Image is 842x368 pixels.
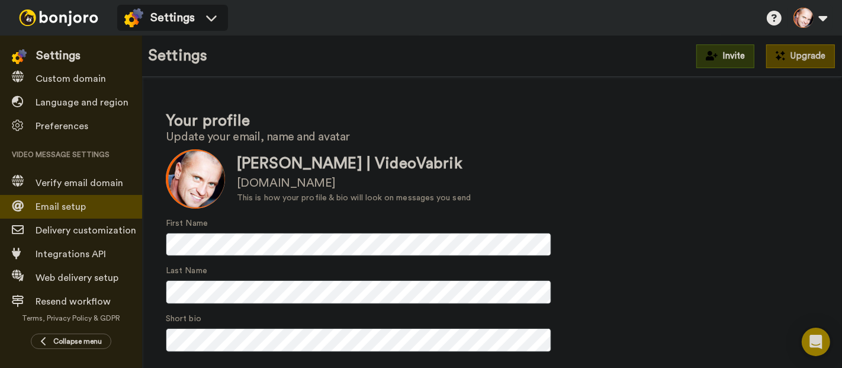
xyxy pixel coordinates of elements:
[36,74,106,84] span: Custom domain
[166,265,207,277] label: Last Name
[124,8,143,27] img: settings-colored.svg
[36,98,128,107] span: Language and region
[696,44,754,68] button: Invite
[36,47,81,64] div: Settings
[148,47,207,65] h1: Settings
[36,202,86,212] span: Email setup
[237,153,471,175] div: [PERSON_NAME] | VideoVabrik
[166,313,201,325] label: Short bio
[237,192,471,204] div: This is how your profile & bio will look on messages you send
[36,226,136,235] span: Delivery customization
[166,217,208,230] label: First Name
[166,130,818,143] h2: Update your email, name and avatar
[150,9,195,26] span: Settings
[36,249,106,259] span: Integrations API
[12,49,27,64] img: settings-colored.svg
[36,297,111,306] span: Resend workflow
[766,44,835,68] button: Upgrade
[802,328,830,356] div: Open Intercom Messenger
[53,337,102,346] span: Collapse menu
[14,9,103,26] img: bj-logo-header-white.svg
[36,273,118,283] span: Web delivery setup
[166,113,818,130] h1: Your profile
[237,175,471,192] div: [DOMAIN_NAME]
[31,334,111,349] button: Collapse menu
[36,121,88,131] span: Preferences
[36,178,123,188] span: Verify email domain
